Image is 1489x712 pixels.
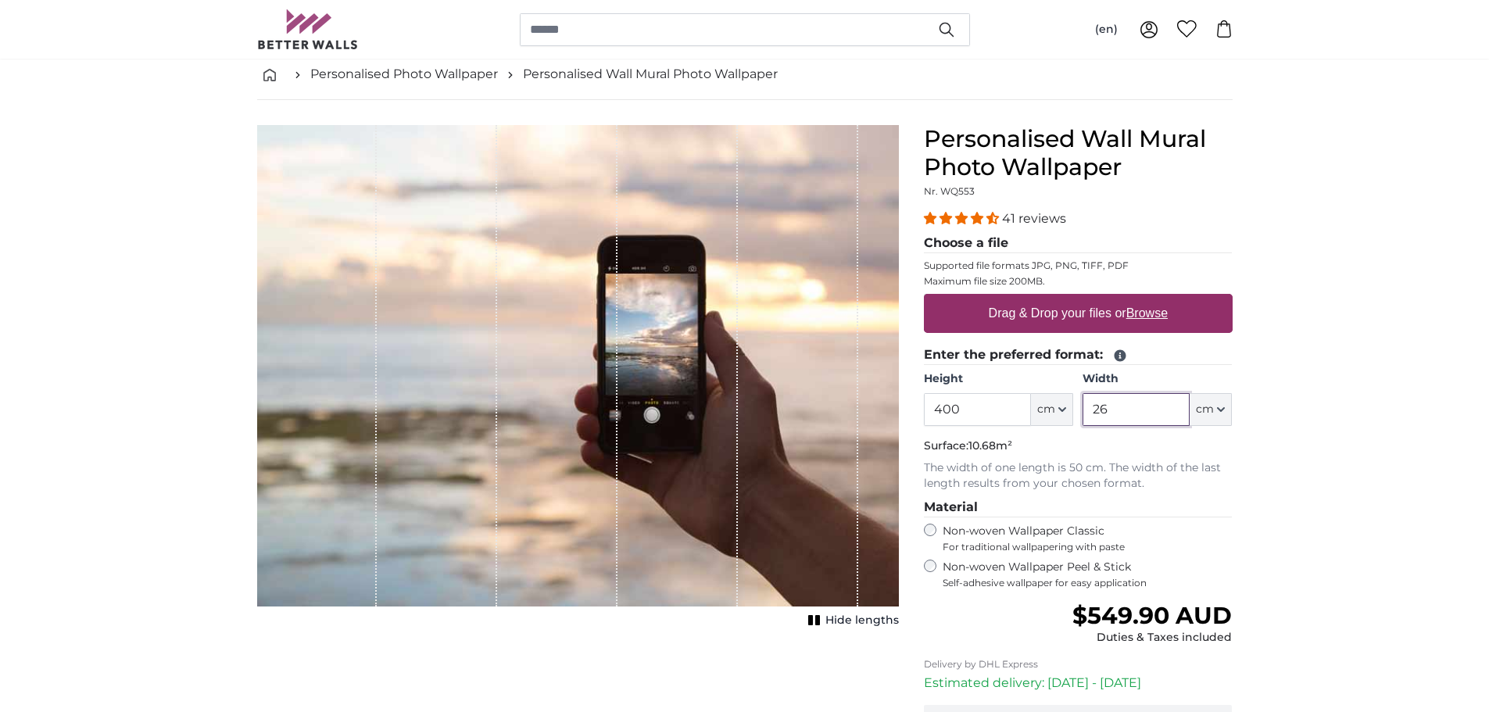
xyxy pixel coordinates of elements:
legend: Choose a file [924,234,1233,253]
p: Supported file formats JPG, PNG, TIFF, PDF [924,259,1233,272]
label: Drag & Drop your files or [982,298,1173,329]
div: Duties & Taxes included [1072,630,1232,646]
p: Surface: [924,438,1233,454]
img: Betterwalls [257,9,359,49]
u: Browse [1126,306,1168,320]
span: cm [1196,402,1214,417]
button: Hide lengths [804,610,899,631]
label: Non-woven Wallpaper Peel & Stick [943,560,1233,589]
p: Delivery by DHL Express [924,658,1233,671]
span: Self-adhesive wallpaper for easy application [943,577,1233,589]
span: 41 reviews [1002,211,1066,226]
span: For traditional wallpapering with paste [943,541,1233,553]
legend: Material [924,498,1233,517]
span: cm [1037,402,1055,417]
button: (en) [1083,16,1130,44]
span: 10.68m² [968,438,1012,453]
label: Non-woven Wallpaper Classic [943,524,1233,553]
span: $549.90 AUD [1072,601,1232,630]
a: Personalised Wall Mural Photo Wallpaper [523,65,778,84]
a: Personalised Photo Wallpaper [310,65,498,84]
legend: Enter the preferred format: [924,345,1233,365]
h1: Personalised Wall Mural Photo Wallpaper [924,125,1233,181]
label: Height [924,371,1073,387]
p: Maximum file size 200MB. [924,275,1233,288]
label: Width [1083,371,1232,387]
div: 1 of 1 [257,125,899,631]
span: 4.39 stars [924,211,1002,226]
button: cm [1031,393,1073,426]
p: Estimated delivery: [DATE] - [DATE] [924,674,1233,692]
span: Hide lengths [825,613,899,628]
span: Nr. WQ553 [924,185,975,197]
nav: breadcrumbs [257,49,1233,100]
button: cm [1190,393,1232,426]
p: The width of one length is 50 cm. The width of the last length results from your chosen format. [924,460,1233,492]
